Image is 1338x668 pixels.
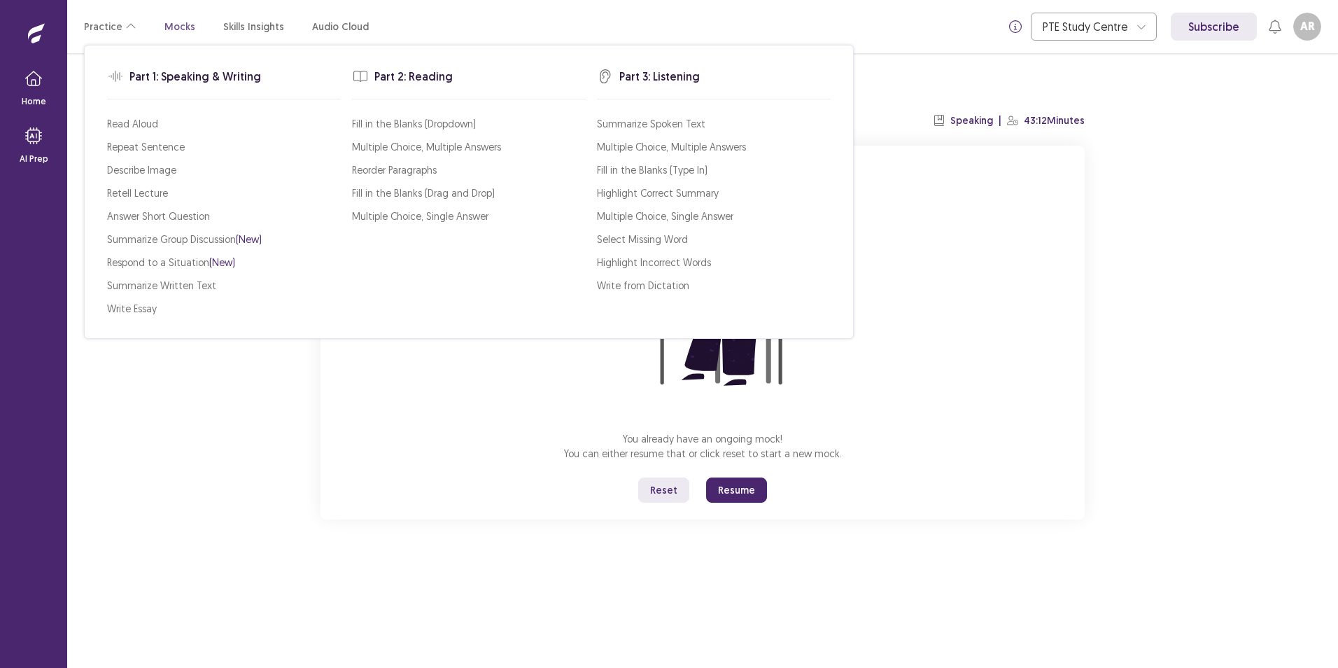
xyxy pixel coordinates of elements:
p: 43:12 Minutes [1024,113,1085,128]
a: Read Aloud [107,116,158,131]
a: Fill in the Blanks (Dropdown) [352,116,476,131]
a: Mocks [164,20,195,34]
a: Multiple Choice, Multiple Answers [352,139,501,154]
a: Multiple Choice, Single Answer [352,209,488,223]
p: Speaking [950,113,993,128]
p: | [999,113,1001,128]
span: (New) [236,233,262,245]
p: Part 2: Reading [374,68,453,85]
button: Reset [638,478,689,503]
p: You already have an ongoing mock! You can either resume that or click reset to start a new mock. [564,431,842,461]
a: Fill in the Blanks (Drag and Drop) [352,186,495,200]
a: Reorder Paragraphs [352,162,437,177]
button: Resume [706,478,767,503]
a: Audio Cloud [312,20,369,34]
p: AI Prep [20,153,48,165]
a: Subscribe [1171,13,1257,41]
a: Repeat Sentence [107,139,185,154]
p: Respond to a Situation [107,255,235,270]
a: Write from Dictation [597,278,689,293]
p: Summarize Group Discussion [107,232,262,246]
a: Answer Short Question [107,209,210,223]
p: Part 1: Speaking & Writing [129,68,261,85]
p: Part 3: Listening [619,68,700,85]
a: Summarize Spoken Text [597,116,705,131]
a: Highlight Correct Summary [597,186,719,200]
a: Select Missing Word [597,232,688,246]
span: (New) [209,256,235,268]
a: Multiple Choice, Multiple Answers [597,139,746,154]
a: Summarize Written Text [107,278,216,293]
p: Home [22,95,46,108]
a: Describe Image [107,162,176,177]
a: Skills Insights [223,20,284,34]
a: Write Essay [107,301,157,316]
a: Multiple Choice, Single Answer [597,209,733,223]
a: Respond to a Situation(New) [107,255,235,270]
button: Practice [84,14,136,39]
a: Fill in the Blanks (Type In) [597,162,707,177]
a: Highlight Incorrect Words [597,255,711,270]
a: Summarize Group Discussion(New) [107,232,262,246]
a: Retell Lecture [107,186,168,200]
button: AR [1293,13,1321,41]
button: info [1003,14,1028,39]
div: PTE Study Centre [1043,13,1129,40]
